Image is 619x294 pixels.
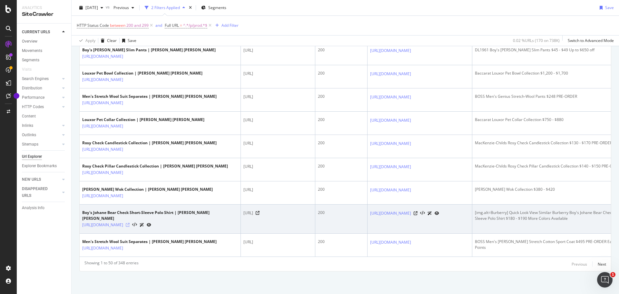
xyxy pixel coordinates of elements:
[22,29,50,35] div: CURRENT URLS
[370,71,411,77] a: [URL][DOMAIN_NAME]
[243,117,253,123] span: [URL]
[82,76,123,83] a: [URL][DOMAIN_NAME]
[427,210,432,217] a: AI Url Details
[22,47,67,54] a: Movements
[77,3,106,13] button: [DATE]
[82,123,123,129] a: [URL][DOMAIN_NAME]
[111,3,137,13] button: Previous
[82,140,217,146] div: Rosy Check Candlestick Collection | [PERSON_NAME] [PERSON_NAME]
[22,66,38,73] a: Visits
[22,205,44,211] div: Analysis Info
[82,187,213,192] div: [PERSON_NAME] Wok Collection | [PERSON_NAME] [PERSON_NAME]
[572,260,587,268] button: Previous
[120,35,136,46] button: Save
[572,261,587,267] div: Previous
[155,22,162,28] button: and
[98,35,117,46] button: Clear
[155,23,162,28] div: and
[82,146,123,153] a: [URL][DOMAIN_NAME]
[22,122,33,129] div: Inlinks
[22,47,42,54] div: Movements
[598,260,606,268] button: Next
[610,272,615,277] span: 1
[22,186,60,199] a: DISAPPEARED URLS
[598,261,606,267] div: Next
[318,187,365,192] div: 200
[22,29,60,35] a: CURRENT URLS
[318,47,365,53] div: 200
[370,187,411,193] a: [URL][DOMAIN_NAME]
[22,153,42,160] div: Url Explorer
[111,5,129,10] span: Previous
[22,132,60,138] a: Outlinks
[82,117,204,123] div: Louxor Pet Collar Collection | [PERSON_NAME] [PERSON_NAME]
[420,211,425,216] button: View HTML Source
[82,222,123,228] a: [URL][DOMAIN_NAME]
[22,163,57,169] div: Explorer Bookmarks
[243,94,253,100] span: [URL]
[370,117,411,124] a: [URL][DOMAIN_NAME]
[14,93,19,99] div: Tooltip anchor
[188,5,193,11] div: times
[256,211,260,215] a: Visit Online Page
[605,5,614,10] div: Save
[318,163,365,169] div: 200
[22,205,67,211] a: Analysis Info
[85,38,95,43] div: Apply
[142,3,188,13] button: 2 Filters Applied
[22,76,60,82] a: Search Engines
[22,57,67,64] a: Segments
[22,11,66,18] div: SiteCrawler
[22,122,60,129] a: Inlinks
[151,5,180,10] div: 2 Filters Applied
[22,186,54,199] div: DISAPPEARED URLS
[22,176,60,183] a: NEW URLS
[22,176,41,183] div: NEW URLS
[208,5,226,10] span: Segments
[82,70,202,76] div: Louxor Pet Bowl Collection | [PERSON_NAME] [PERSON_NAME]
[22,113,67,120] a: Content
[22,104,44,110] div: HTTP Codes
[370,47,411,54] a: [URL][DOMAIN_NAME]
[22,141,38,148] div: Sitemaps
[597,3,614,13] button: Save
[318,239,365,245] div: 200
[243,163,253,170] span: [URL]
[221,23,239,28] div: Add Filter
[435,210,439,217] a: URL Inspection
[22,5,66,11] div: Analytics
[370,140,411,147] a: [URL][DOMAIN_NAME]
[82,239,217,245] div: Men's Stretch Wool Suit Separates | [PERSON_NAME] [PERSON_NAME]
[82,53,123,60] a: [URL][DOMAIN_NAME]
[243,210,253,216] span: [URL]
[126,21,149,30] span: 200 and 299
[597,272,613,288] iframe: Intercom live chat
[110,23,125,28] span: between
[22,132,36,138] div: Outlinks
[106,4,111,10] span: vs
[568,38,614,43] div: Switch to Advanced Mode
[147,221,151,228] a: URL Inspection
[107,38,117,43] div: Clear
[22,113,36,120] div: Content
[213,22,239,29] button: Add Filter
[22,85,42,92] div: Distribution
[82,100,123,106] a: [URL][DOMAIN_NAME]
[22,66,32,73] div: Visits
[126,223,130,227] a: Visit Online Page
[82,94,217,99] div: Men's Stretch Wool Suit Separates | [PERSON_NAME] [PERSON_NAME]
[22,94,44,101] div: Performance
[22,76,49,82] div: Search Engines
[243,187,253,193] span: [URL]
[565,35,614,46] button: Switch to Advanced Mode
[82,47,216,53] div: Boy's [PERSON_NAME] Slim Pants | [PERSON_NAME] [PERSON_NAME]
[243,47,253,54] span: [URL]
[243,239,253,245] span: [URL]
[82,210,238,221] div: Boy's Johane Bear Check Short-Sleeve Polo Shirt | [PERSON_NAME] [PERSON_NAME]
[22,38,67,45] a: Overview
[22,85,60,92] a: Distribution
[370,239,411,246] a: [URL][DOMAIN_NAME]
[22,94,60,101] a: Performance
[22,104,60,110] a: HTTP Codes
[318,94,365,99] div: 200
